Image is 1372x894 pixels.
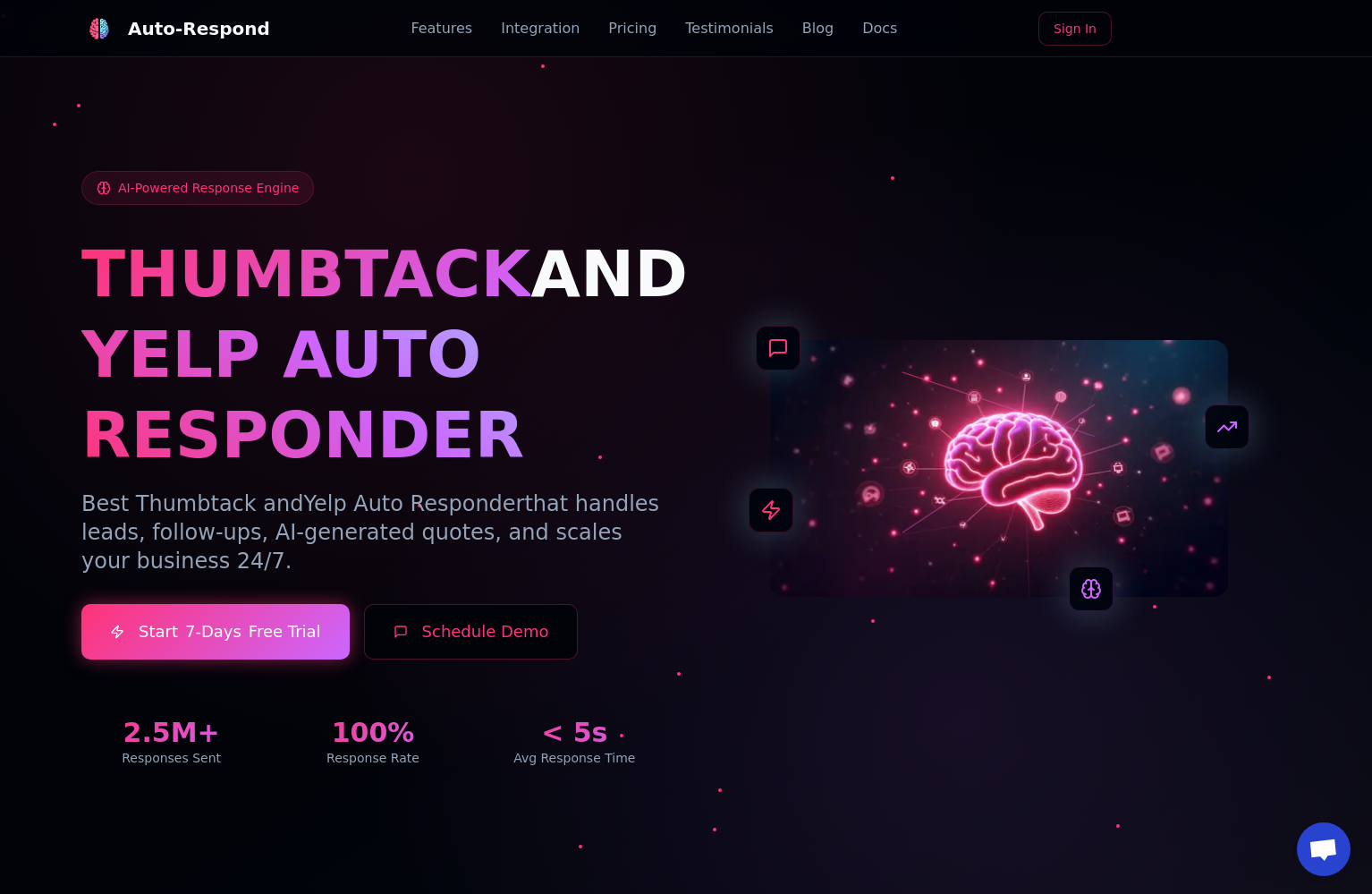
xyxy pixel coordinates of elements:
div: Response Rate [283,749,462,767]
div: 100% [283,717,462,749]
iframe: Sign in with Google Button [1117,10,1300,49]
a: Features [411,18,472,39]
div: 2.5M+ [81,717,261,749]
p: Best Thumbtack and that handles leads, follow-ups, AI-generated quotes, and scales your business ... [81,490,665,575]
div: Sign in with Google. Opens in new tab [1126,10,1291,49]
iframe: Sign in with Google Dialogue [1004,18,1354,263]
img: AI Neural Network Brain [770,340,1228,598]
a: Testimonials [685,18,774,39]
span: AI-Powered Response Engine [118,179,299,197]
a: Integration [501,18,580,39]
a: Sign In [1038,12,1112,46]
span: 7-Days [185,619,241,644]
div: < 5s [485,717,665,749]
div: Avg Response Time [485,749,665,767]
span: AND [530,236,688,311]
a: Pricing [608,18,656,39]
span: THUMBTACK [81,236,530,311]
button: Schedule Demo [364,604,579,660]
span: Yelp Auto Responder [303,491,524,516]
img: logo.svg [89,18,110,39]
div: Responses Sent [81,749,261,767]
a: Blog [802,18,834,39]
h1: YELP AUTO RESPONDER [81,314,665,475]
a: Docs [862,18,897,39]
a: Open chat [1297,822,1351,876]
a: Auto-Respond [81,11,270,47]
div: Auto-Respond [128,16,270,41]
a: Start7-DaysFree Trial [81,604,350,660]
